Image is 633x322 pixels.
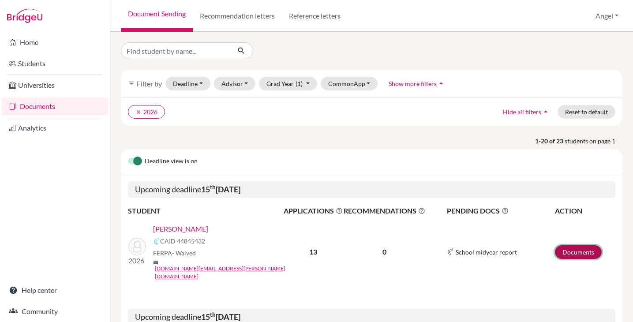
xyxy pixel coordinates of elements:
[128,205,283,217] th: STUDENT
[128,255,146,266] p: 2026
[321,77,378,90] button: CommonApp
[447,248,454,255] img: Common App logo
[7,9,42,23] img: Bridge-U
[172,249,196,257] span: - Waived
[201,312,240,322] b: 15 [DATE]
[2,97,108,115] a: Documents
[309,247,317,256] b: 13
[565,136,622,146] span: students on page 1
[558,105,615,119] button: Reset to default
[137,79,162,88] span: Filter by
[555,245,602,259] a: Documents
[135,109,142,115] i: clear
[495,105,558,119] button: Hide all filtersarrow_drop_up
[165,77,210,90] button: Deadline
[344,247,425,257] p: 0
[153,248,196,258] span: FERPA
[210,311,216,318] sup: th
[2,76,108,94] a: Universities
[2,119,108,137] a: Analytics
[153,238,160,245] img: Common App logo
[381,77,453,90] button: Show more filtersarrow_drop_up
[541,107,550,116] i: arrow_drop_up
[128,80,135,87] i: filter_list
[592,7,622,24] button: Angel
[296,80,303,87] span: (1)
[210,183,216,191] sup: th
[2,55,108,72] a: Students
[160,236,205,246] span: CAID 44845432
[447,206,554,216] span: PENDING DOCS
[535,136,565,146] strong: 1-20 of 23
[284,206,343,216] span: APPLICATIONS
[145,156,198,167] span: Deadline view is on
[456,247,517,257] span: School midyear report
[2,303,108,320] a: Community
[344,206,425,216] span: RECOMMENDATIONS
[214,77,256,90] button: Advisor
[554,205,615,217] th: ACTION
[2,281,108,299] a: Help center
[437,79,446,88] i: arrow_drop_up
[153,224,208,234] a: [PERSON_NAME]
[128,181,615,198] h5: Upcoming deadline
[259,77,317,90] button: Grad Year(1)
[201,184,240,194] b: 15 [DATE]
[128,238,146,255] img: Kim, Jihwan
[153,260,158,265] span: mail
[121,42,230,59] input: Find student by name...
[155,265,289,281] a: [DOMAIN_NAME][EMAIL_ADDRESS][PERSON_NAME][DOMAIN_NAME]
[389,80,437,87] span: Show more filters
[2,34,108,51] a: Home
[128,105,165,119] button: clear2026
[503,108,541,116] span: Hide all filters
